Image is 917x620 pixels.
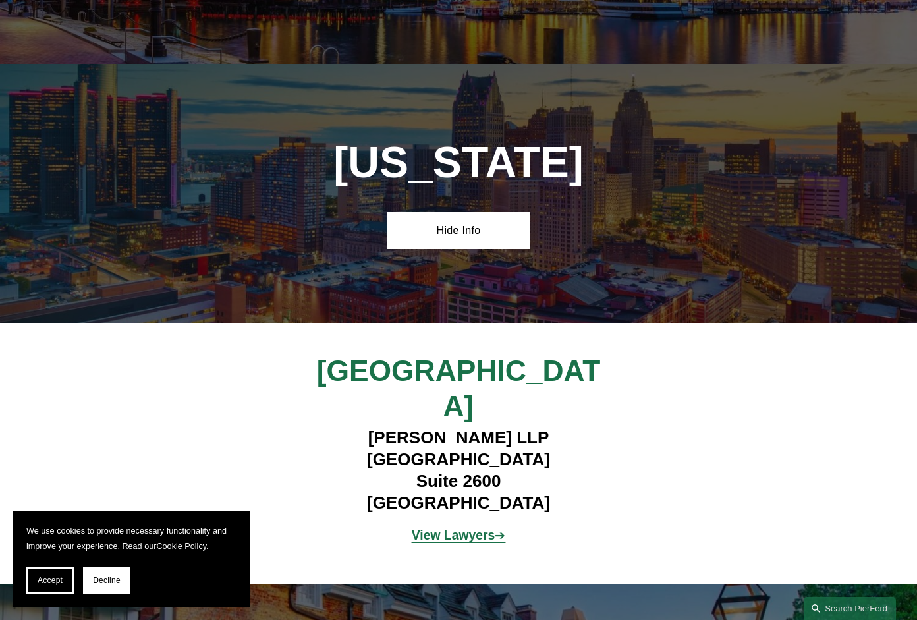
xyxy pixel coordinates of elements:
[412,528,495,542] strong: View Lawyers
[93,576,121,585] span: Decline
[412,528,505,542] span: ➔
[83,567,130,594] button: Decline
[317,354,601,422] span: [GEOGRAPHIC_DATA]
[38,576,63,585] span: Accept
[804,597,896,620] a: Search this site
[26,524,237,554] p: We use cookies to provide necessary functionality and improve your experience. Read our .
[13,511,250,607] section: Cookie banner
[412,528,505,542] a: View Lawyers➔
[387,212,530,249] a: Hide Info
[279,427,638,514] h4: [PERSON_NAME] LLP [GEOGRAPHIC_DATA] Suite 2600 [GEOGRAPHIC_DATA]
[26,567,74,594] button: Accept
[315,138,602,188] h1: [US_STATE]
[156,542,206,551] a: Cookie Policy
